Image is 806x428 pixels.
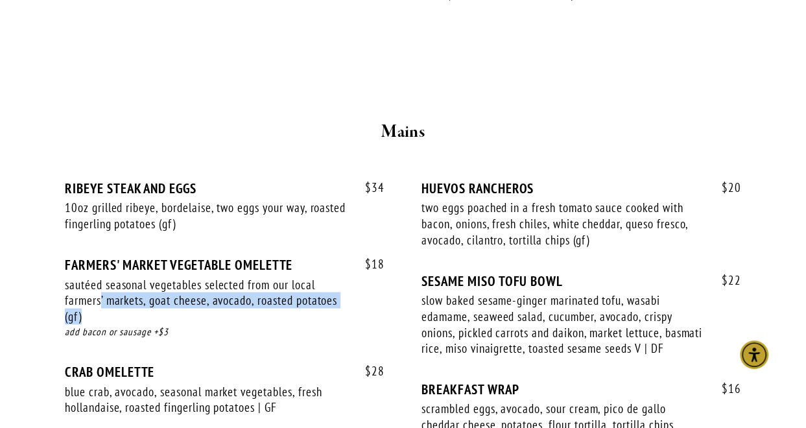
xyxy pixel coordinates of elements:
span: 18 [352,256,385,271]
div: RIBEYE STEAK AND EGGS [65,180,385,196]
div: FARMERS' MARKET VEGETABLE OMELETTE [65,256,385,272]
span: 16 [709,381,741,396]
span: 20 [709,180,741,195]
span: 34 [352,180,385,195]
div: add bacon or sausage +$3 [65,324,385,339]
span: 28 [352,363,385,378]
div: SESAME MISO TOFU BOWL [421,272,741,289]
div: slow baked sesame-ginger marinated tofu, wasabi edamame, seaweed salad, cucumber, avocado, crispy... [421,292,704,356]
div: blue crab, avocado, seasonal market vegetables, fresh hollandaise, roasted fingerling potatoes | GF [65,383,348,415]
div: sautéed seasonal vegetables selected from our local farmers’ markets, goat cheese, avocado, roast... [65,276,348,324]
div: 10oz grilled ribeye, bordelaise, two eggs your way, roasted fingerling potatoes (gf) [65,200,348,232]
span: $ [722,180,728,195]
span: $ [365,180,372,195]
span: $ [722,380,728,396]
span: $ [722,272,728,287]
div: two eggs poached in a fresh tomato sauce cooked with bacon, onions, fresh chiles, white cheddar, ... [421,200,704,248]
span: 22 [709,272,741,287]
div: HUEVOS RANCHEROS [421,180,741,196]
div: Accessibility Menu [740,340,768,369]
strong: Mains [381,121,425,143]
div: BREAKFAST WRAP [421,381,741,397]
span: $ [365,256,372,271]
div: CRAB OMELETTE [65,363,385,379]
span: $ [365,363,372,378]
